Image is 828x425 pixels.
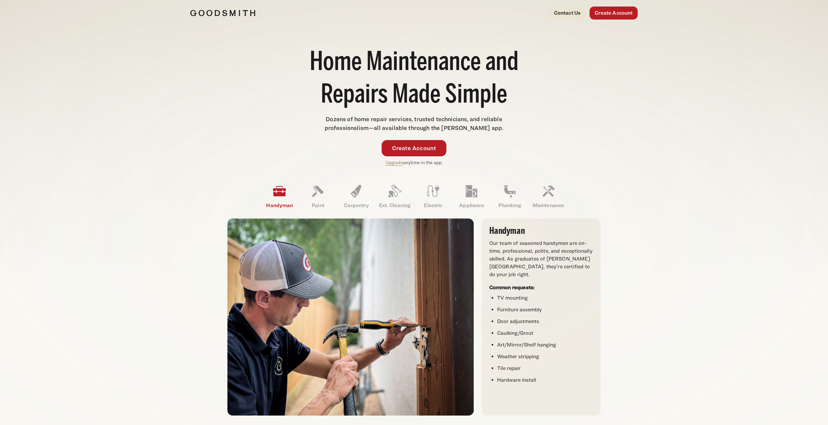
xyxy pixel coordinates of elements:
li: Caulking/Grout [497,329,593,337]
img: Goodsmith [190,10,255,16]
a: Upgrade [386,160,403,165]
p: Handyman [260,202,299,209]
a: Carpentry [337,179,375,213]
a: Plumbing [491,179,529,213]
p: Carpentry [337,202,375,209]
a: Maintenance [529,179,567,213]
a: Create Account [590,7,638,20]
li: Art/Mirror/Shelf hanging [497,341,593,349]
li: Tile repair [497,364,593,372]
p: Paint [299,202,337,209]
img: A handyman in a cap and polo shirt using a hammer to work on a door frame. [227,219,473,416]
h1: Home Maintenance and Repairs Made Simple [302,47,526,112]
span: Dozens of home repair services, trusted technicians, and reliable professionalism—all available t... [325,116,504,131]
li: Hardware install [497,376,593,384]
p: Our team of seasoned handymen are on-time, professional, polite, and exceptionally skilled. As gr... [489,239,593,278]
h3: Handyman [489,226,593,235]
a: Handyman [260,179,299,213]
p: anytime in the app. [386,159,443,166]
strong: Common requests: [489,284,535,290]
li: Furniture assembly [497,306,593,314]
p: Ext. Cleaning [375,202,414,209]
li: Door adjustments [497,318,593,325]
a: Appliance [452,179,491,213]
p: Maintenance [529,202,567,209]
li: TV mounting [497,294,593,302]
p: Plumbing [491,202,529,209]
a: Ext. Cleaning [375,179,414,213]
p: Electric [414,202,452,209]
p: Appliance [452,202,491,209]
a: Contact Us [549,7,586,20]
a: Electric [414,179,452,213]
a: Create Account [382,140,447,156]
li: Weather stripping [497,353,593,361]
a: Paint [299,179,337,213]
